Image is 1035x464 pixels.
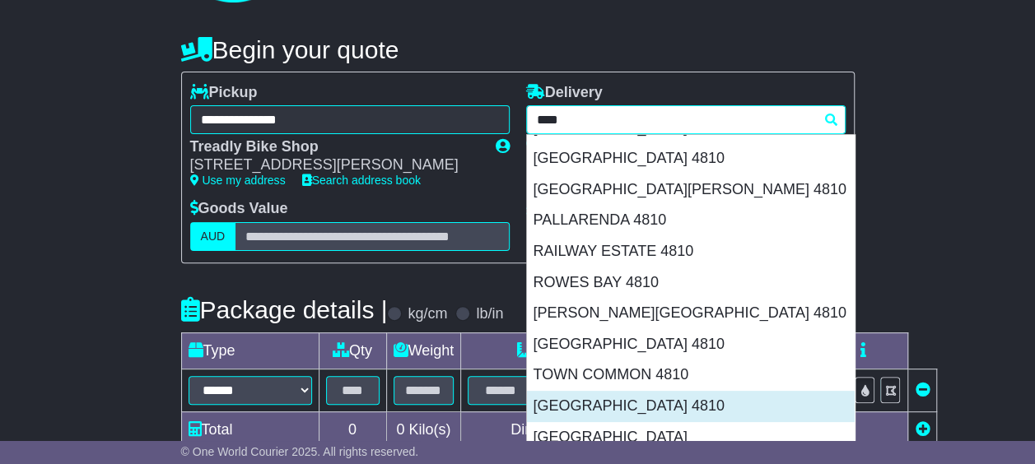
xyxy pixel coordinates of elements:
h4: Package details | [181,296,388,323]
div: [GEOGRAPHIC_DATA] [527,422,855,453]
td: Dimensions in Centimetre(s) [461,411,744,448]
div: [GEOGRAPHIC_DATA] 4810 [527,329,855,360]
a: Search address book [302,174,421,187]
typeahead: Please provide city [526,105,846,134]
td: Dimensions (L x W x H) [461,332,744,369]
label: AUD [190,222,236,251]
div: ROWES BAY 4810 [527,267,855,299]
label: Pickup [190,84,258,102]
div: PALLARENDA 4810 [527,205,855,236]
div: [PERSON_NAME][GEOGRAPHIC_DATA] 4810 [527,298,855,329]
a: Add new item [915,421,930,438]
td: Total [181,411,319,448]
td: 0 [319,411,386,448]
td: Weight [386,332,461,369]
a: Use my address [190,174,286,187]
div: [STREET_ADDRESS][PERSON_NAME] [190,156,479,174]
h4: Begin your quote [181,36,855,63]
a: Remove this item [915,382,930,398]
label: kg/cm [408,305,447,323]
td: Qty [319,332,386,369]
label: Delivery [526,84,603,102]
div: Treadly Bike Shop [190,138,479,156]
div: [GEOGRAPHIC_DATA] 4810 [527,143,855,174]
td: Kilo(s) [386,411,461,448]
label: Goods Value [190,200,288,218]
td: Type [181,332,319,369]
div: RAILWAY ESTATE 4810 [527,236,855,267]
label: lb/in [476,305,503,323]
div: [GEOGRAPHIC_DATA] 4810 [527,391,855,422]
span: © One World Courier 2025. All rights reserved. [181,445,419,458]
span: 0 [396,421,404,438]
div: [GEOGRAPHIC_DATA][PERSON_NAME] 4810 [527,174,855,206]
div: TOWN COMMON 4810 [527,360,855,391]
